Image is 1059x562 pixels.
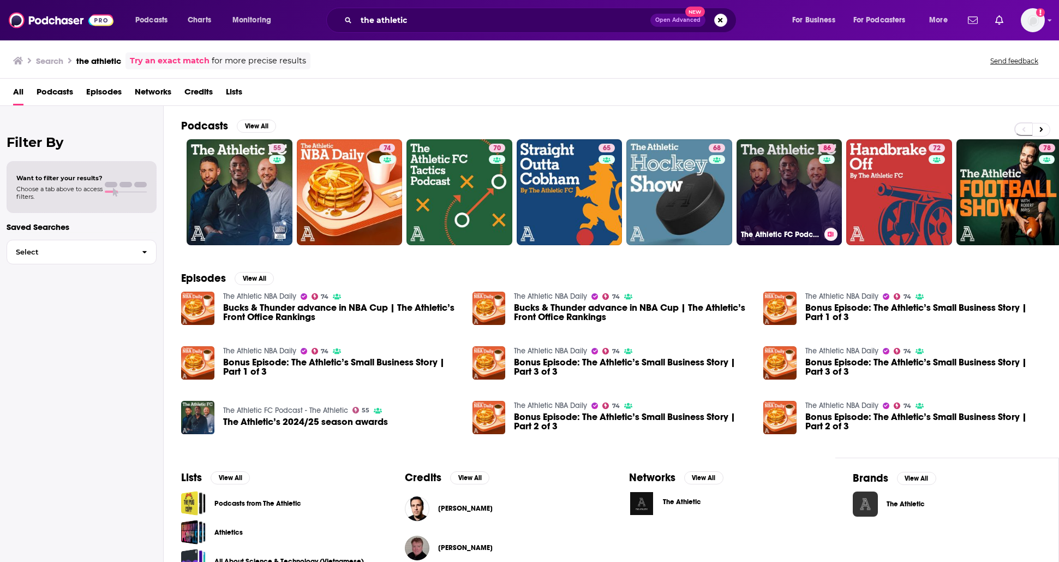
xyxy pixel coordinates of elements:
[929,13,948,28] span: More
[517,139,623,245] a: 65
[312,348,329,354] a: 74
[846,139,952,245] a: 72
[128,11,182,29] button: open menu
[232,13,271,28] span: Monitoring
[356,11,650,29] input: Search podcasts, credits, & more...
[7,134,157,150] h2: Filter By
[214,498,301,510] a: Podcasts from The Athletic
[181,119,228,133] h2: Podcasts
[629,491,654,516] img: The Athletic logo
[211,471,250,484] button: View All
[181,520,206,545] span: Athletics
[223,292,296,301] a: The Athletic NBA Daily
[181,401,214,434] a: The Athletic’s 2024/25 season awards
[384,143,391,154] span: 74
[612,294,620,299] span: 74
[709,144,725,152] a: 68
[16,174,103,182] span: Want to filter your results?
[805,303,1042,322] span: Bonus Episode: The Athletic’s Small Business Story | Part 1 of 3
[1039,144,1055,152] a: 78
[853,492,878,517] img: The Athletic logo
[853,471,936,485] a: BrandsView All
[684,471,723,484] button: View All
[629,471,723,484] a: NetworksView All
[223,406,348,415] a: The Athletic FC Podcast - The Athletic
[212,55,306,67] span: for more precise results
[603,143,611,154] span: 65
[805,292,878,301] a: The Athletic NBA Daily
[450,471,489,484] button: View All
[894,348,911,354] a: 74
[514,303,750,322] a: Bucks & Thunder advance in NBA Cup | The Athletic’s Front Office Rankings
[922,11,961,29] button: open menu
[1036,8,1045,17] svg: Add a profile image
[823,143,831,154] span: 86
[223,358,459,376] a: Bonus Episode: The Athletic’s Small Business Story | Part 1 of 3
[135,13,167,28] span: Podcasts
[763,346,797,380] img: Bonus Episode: The Athletic’s Small Business Story | Part 3 of 3
[225,11,285,29] button: open menu
[904,294,911,299] span: 74
[805,346,878,356] a: The Athletic NBA Daily
[312,293,329,300] a: 74
[181,119,276,133] a: PodcastsView All
[991,11,1008,29] a: Show notifications dropdown
[514,412,750,431] a: Bonus Episode: The Athletic’s Small Business Story | Part 2 of 3
[181,471,202,484] h2: Lists
[135,83,171,105] a: Networks
[269,144,285,152] a: 55
[438,504,493,513] a: Frank Isola
[223,346,296,356] a: The Athletic NBA Daily
[321,294,328,299] span: 74
[472,346,506,380] a: Bonus Episode: The Athletic’s Small Business Story | Part 3 of 3
[1021,8,1045,32] img: User Profile
[929,144,945,152] a: 72
[650,14,705,27] button: Open AdvancedNew
[405,496,429,521] a: Frank Isola
[13,83,23,105] span: All
[846,11,922,29] button: open menu
[321,349,328,354] span: 74
[763,292,797,325] a: Bonus Episode: The Athletic’s Small Business Story | Part 1 of 3
[514,292,587,301] a: The Athletic NBA Daily
[602,403,620,409] a: 74
[181,271,226,285] h2: Episodes
[37,83,73,105] a: Podcasts
[853,492,1041,517] a: The Athletic logoThe Athletic
[887,500,951,508] span: The Athletic
[853,471,888,485] h2: Brands
[514,401,587,410] a: The Athletic NBA Daily
[406,139,512,245] a: 70
[405,471,441,484] h2: Credits
[897,472,936,485] button: View All
[685,7,705,17] span: New
[785,11,849,29] button: open menu
[297,139,403,245] a: 74
[223,303,459,322] span: Bucks & Thunder advance in NBA Cup | The Athletic’s Front Office Rankings
[1021,8,1045,32] button: Show profile menu
[612,404,620,409] span: 74
[9,10,113,31] img: Podchaser - Follow, Share and Rate Podcasts
[741,230,820,239] h3: The Athletic FC Podcast
[7,249,133,256] span: Select
[214,526,243,539] a: Athletics
[438,504,493,513] span: [PERSON_NAME]
[987,56,1042,66] button: Send feedback
[602,348,620,354] a: 74
[184,83,213,105] span: Credits
[36,56,63,66] h3: Search
[629,491,818,516] a: The Athletic logoThe Athletic
[599,144,615,152] a: 65
[514,358,750,376] a: Bonus Episode: The Athletic’s Small Business Story | Part 3 of 3
[405,491,594,526] button: Frank IsolaFrank Isola
[379,144,395,152] a: 74
[737,139,842,245] a: 86The Athletic FC Podcast
[805,358,1042,376] span: Bonus Episode: The Athletic’s Small Business Story | Part 3 of 3
[7,240,157,264] button: Select
[337,8,747,33] div: Search podcasts, credits, & more...
[405,536,429,560] a: Scott Burnside
[181,11,218,29] a: Charts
